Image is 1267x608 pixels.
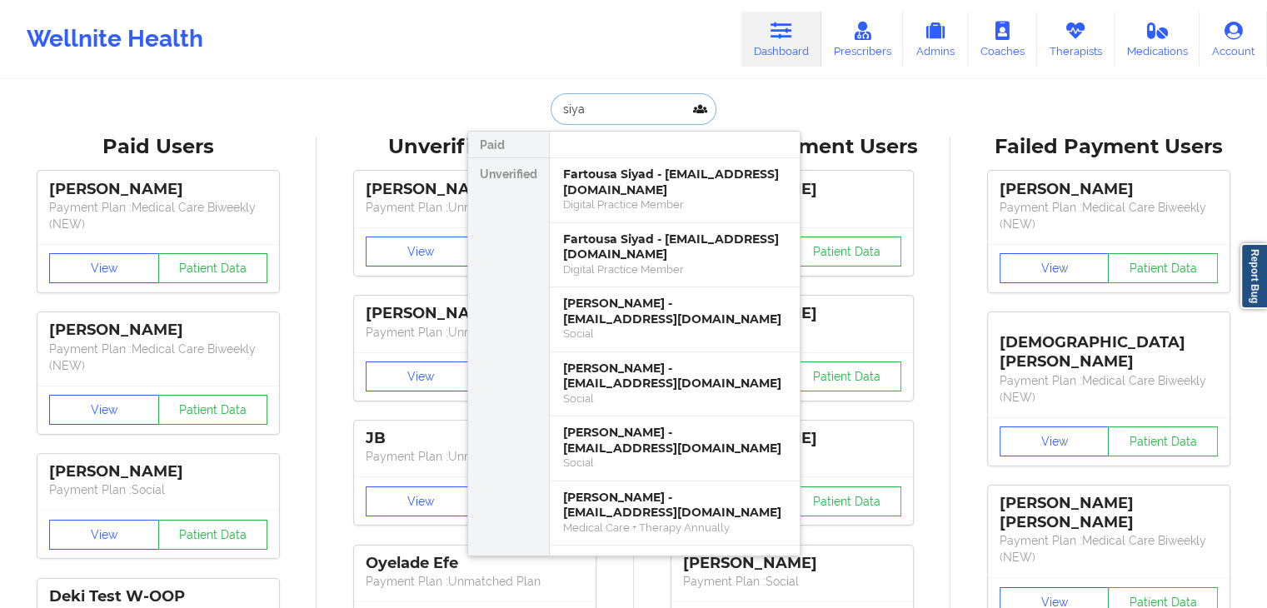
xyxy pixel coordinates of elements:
button: Patient Data [158,395,268,425]
div: Social [563,326,786,341]
button: View [366,237,476,267]
p: Payment Plan : Unmatched Plan [366,448,584,465]
div: Oyelade Efe [366,554,584,573]
div: [PERSON_NAME] [683,554,901,573]
a: Report Bug [1240,243,1267,309]
button: Patient Data [158,520,268,550]
button: View [49,395,159,425]
button: View [366,361,476,391]
p: Payment Plan : Medical Care Biweekly (NEW) [49,341,267,374]
div: JB [366,429,584,448]
p: Payment Plan : Social [683,573,901,590]
button: View [366,486,476,516]
a: Admins [903,12,968,67]
div: [PERSON_NAME] - [EMAIL_ADDRESS][DOMAIN_NAME] [563,490,786,521]
button: Patient Data [791,486,901,516]
div: Deki Test W-OOP [49,587,267,606]
a: Therapists [1037,12,1115,67]
a: Prescribers [821,12,904,67]
button: Patient Data [791,361,901,391]
a: Dashboard [741,12,821,67]
div: Failed Payment Users [962,134,1255,160]
div: [PERSON_NAME] [PERSON_NAME] [1000,494,1218,532]
p: Payment Plan : Unmatched Plan [366,199,584,216]
button: View [1000,426,1110,456]
div: [PERSON_NAME] [1000,180,1218,199]
a: Medications [1115,12,1200,67]
button: View [1000,253,1110,283]
p: Payment Plan : Unmatched Plan [366,324,584,341]
div: Social [563,456,786,470]
div: Medical Care + Therapy Annually [563,521,786,535]
div: Digital Practice Member [563,197,786,212]
div: Unverified Users [328,134,621,160]
p: Payment Plan : Medical Care Biweekly (NEW) [1000,372,1218,406]
a: Coaches [968,12,1037,67]
div: [PERSON_NAME] - [EMAIL_ADDRESS][DOMAIN_NAME] [563,296,786,326]
button: Patient Data [1108,253,1218,283]
p: Payment Plan : Medical Care Biweekly (NEW) [1000,532,1218,566]
div: Social [563,391,786,406]
div: Digital Practice Member [563,262,786,277]
div: [PERSON_NAME] [49,321,267,340]
div: [PERSON_NAME] [49,180,267,199]
div: [PERSON_NAME] [49,462,267,481]
p: Payment Plan : Unmatched Plan [366,573,584,590]
a: Account [1200,12,1267,67]
div: Paid [468,132,549,158]
div: [PERSON_NAME] - [EMAIL_ADDRESS][DOMAIN_NAME] [563,554,786,585]
div: Fartousa Siyad - [EMAIL_ADDRESS][DOMAIN_NAME] [563,232,786,262]
div: [PERSON_NAME] [366,180,584,199]
div: [PERSON_NAME] - [EMAIL_ADDRESS][DOMAIN_NAME] [563,361,786,391]
p: Payment Plan : Social [49,481,267,498]
div: Fartousa Siyad - [EMAIL_ADDRESS][DOMAIN_NAME] [563,167,786,197]
button: Patient Data [1108,426,1218,456]
button: Patient Data [791,237,901,267]
div: Paid Users [12,134,305,160]
button: View [49,520,159,550]
button: View [49,253,159,283]
div: [DEMOGRAPHIC_DATA][PERSON_NAME] [1000,321,1218,371]
p: Payment Plan : Medical Care Biweekly (NEW) [1000,199,1218,232]
div: [PERSON_NAME] [366,304,584,323]
button: Patient Data [158,253,268,283]
div: [PERSON_NAME] - [EMAIL_ADDRESS][DOMAIN_NAME] [563,425,786,456]
p: Payment Plan : Medical Care Biweekly (NEW) [49,199,267,232]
